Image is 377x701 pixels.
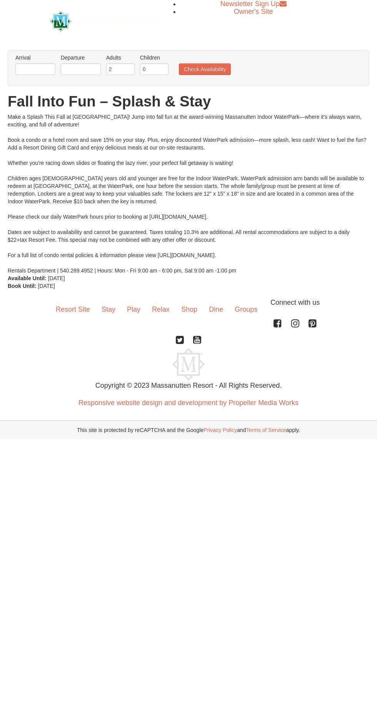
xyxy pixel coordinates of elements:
div: Make a Splash This Fall at [GEOGRAPHIC_DATA]! Jump into fall fun at the award-winning Massanutten... [8,113,369,274]
label: Departure [61,54,101,61]
img: Massanutten Resort Logo [50,11,159,32]
a: Stay [96,297,121,321]
a: Terms of Service [246,427,286,433]
p: Copyright © 2023 Massanutten Resort - All Rights Reserved. [44,380,333,391]
a: Owner's Site [234,8,273,15]
a: Shop [175,297,203,321]
a: Massanutten Resort [50,11,159,29]
button: Check Availability [179,63,231,75]
span: [DATE] [38,283,55,289]
a: Dine [203,297,229,321]
a: Groups [229,297,263,321]
label: Arrival [15,54,55,61]
img: Massanutten Resort Logo [172,348,205,380]
a: Relax [146,297,175,321]
strong: Book Until: [8,283,37,289]
a: Resort Site [50,297,96,321]
a: Privacy Policy [204,427,237,433]
label: Adults [106,54,135,61]
span: This site is protected by reCAPTCHA and the Google and apply. [77,426,300,434]
label: Children [140,54,168,61]
h1: Fall Into Fun – Splash & Stay [8,94,369,109]
span: [DATE] [48,275,65,281]
strong: Available Until: [8,275,47,281]
a: Play [121,297,146,321]
a: Responsive website design and development by Propeller Media Works [78,399,299,407]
